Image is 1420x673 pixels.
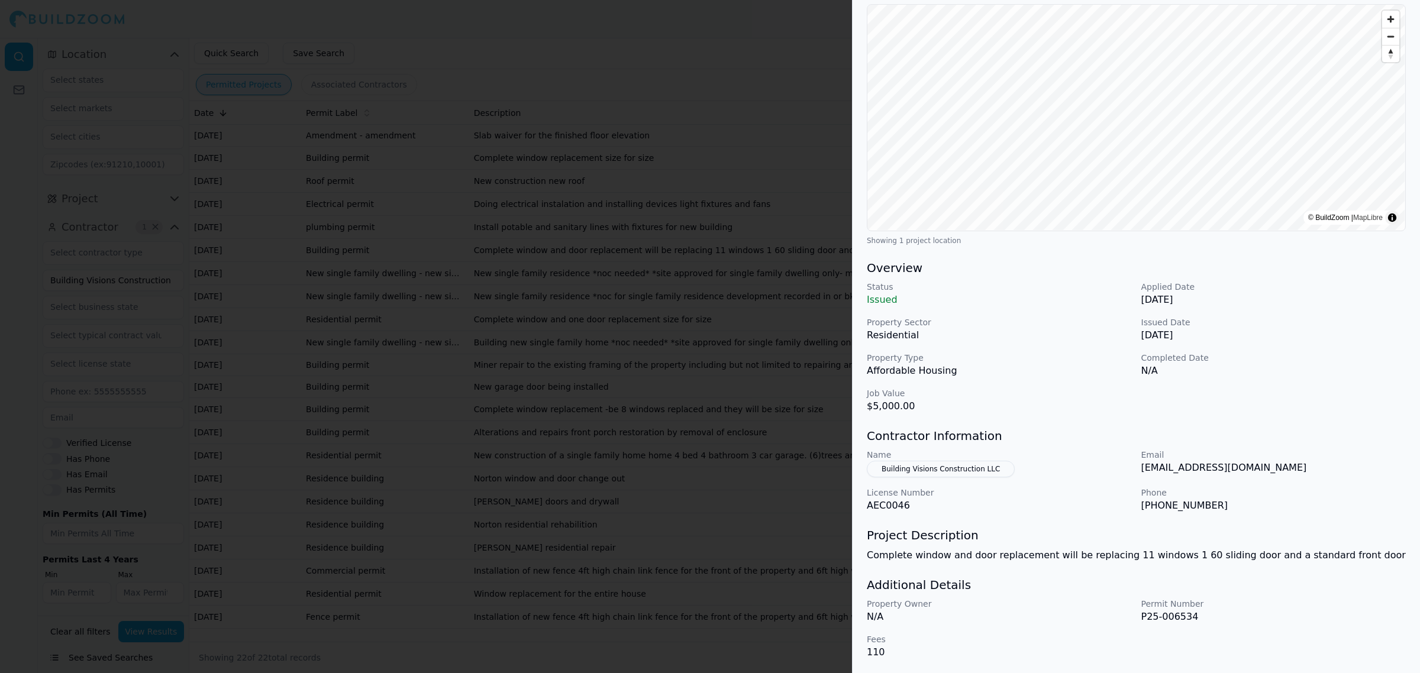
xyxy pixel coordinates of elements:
p: Permit Number [1141,598,1406,610]
p: Applied Date [1141,281,1406,293]
p: Job Value [867,387,1132,399]
p: AEC0046 [867,499,1132,513]
p: Issued [867,293,1132,307]
p: Property Owner [867,598,1132,610]
p: Property Sector [867,316,1132,328]
p: Completed Date [1141,352,1406,364]
p: P25-006534 [1141,610,1406,624]
p: Status [867,281,1132,293]
p: Email [1141,449,1406,461]
p: Residential [867,328,1132,342]
p: Property Type [867,352,1132,364]
p: Phone [1141,487,1406,499]
p: 110 [867,645,1132,659]
p: Name [867,449,1132,461]
canvas: Map [867,5,1405,230]
p: [DATE] [1141,293,1406,307]
button: Reset bearing to north [1382,45,1399,62]
h3: Additional Details [867,577,1406,593]
p: $5,000.00 [867,399,1132,413]
div: © BuildZoom | [1308,212,1383,224]
button: Zoom out [1382,28,1399,45]
p: License Number [867,487,1132,499]
button: Zoom in [1382,11,1399,28]
p: Issued Date [1141,316,1406,328]
p: Affordable Housing [867,364,1132,378]
p: Complete window and door replacement will be replacing 11 windows 1 60 sliding door and a standar... [867,548,1406,562]
h3: Contractor Information [867,428,1406,444]
div: Showing 1 project location [867,236,1406,245]
h3: Overview [867,260,1406,276]
p: N/A [1141,364,1406,378]
p: [PHONE_NUMBER] [1141,499,1406,513]
p: Fees [867,633,1132,645]
p: N/A [867,610,1132,624]
a: MapLibre [1353,213,1383,222]
p: [EMAIL_ADDRESS][DOMAIN_NAME] [1141,461,1406,475]
h3: Project Description [867,527,1406,543]
button: Building Visions Construction LLC [867,461,1015,477]
p: [DATE] [1141,328,1406,342]
summary: Toggle attribution [1385,211,1399,225]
